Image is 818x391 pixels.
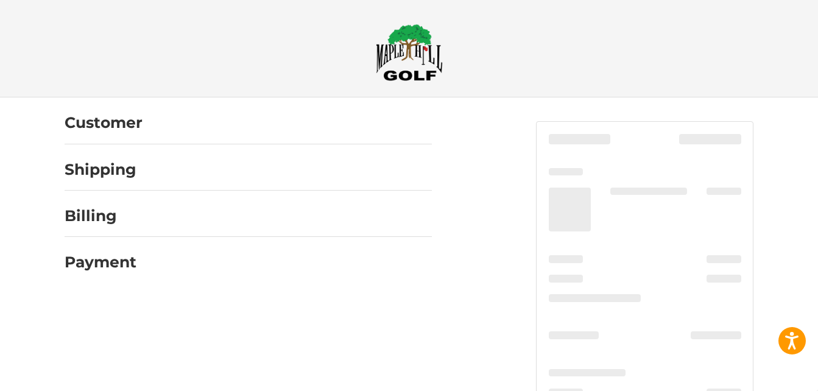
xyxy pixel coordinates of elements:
[65,253,136,272] h2: Payment
[65,206,136,225] h2: Billing
[65,160,136,179] h2: Shipping
[376,24,443,81] img: Maple Hill Golf
[65,113,143,132] h2: Customer
[12,339,145,379] iframe: Gorgias live chat messenger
